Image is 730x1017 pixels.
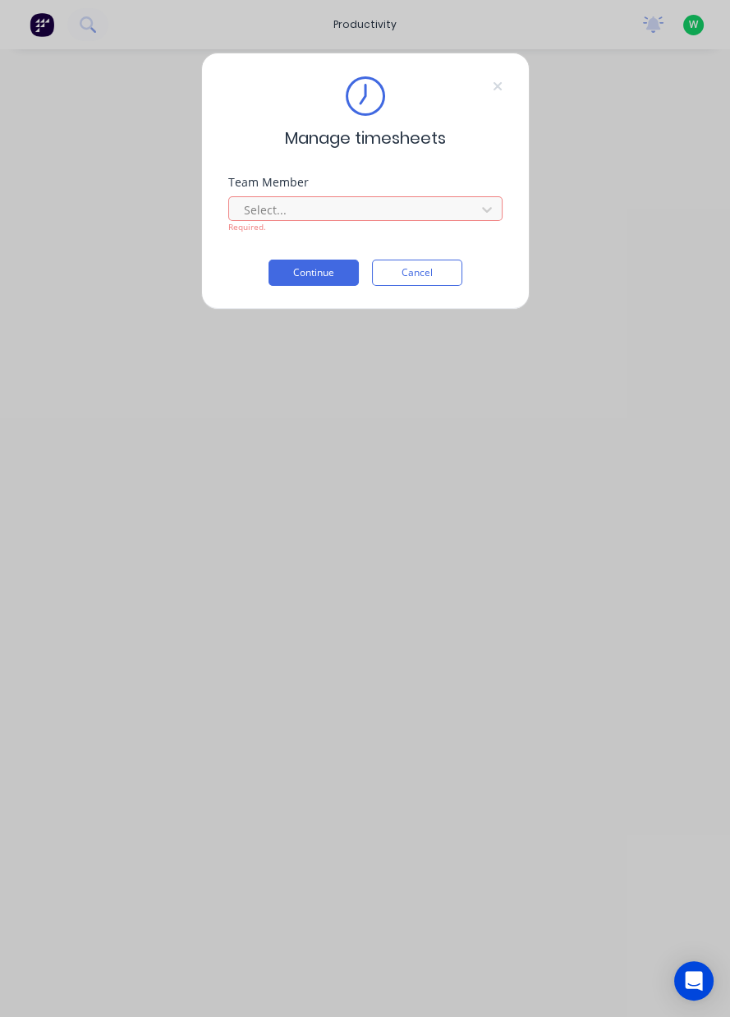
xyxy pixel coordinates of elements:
[372,260,462,286] button: Cancel
[228,221,503,233] div: Required.
[285,126,446,150] span: Manage timesheets
[228,177,503,188] div: Team Member
[674,961,714,1001] div: Open Intercom Messenger
[269,260,359,286] button: Continue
